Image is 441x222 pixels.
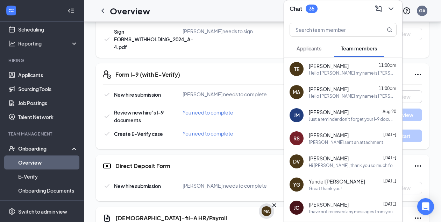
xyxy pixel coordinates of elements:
[183,28,289,35] div: [PERSON_NAME] needs to sign
[18,68,78,82] a: Applicants
[18,208,67,215] div: Switch to admin view
[115,71,180,78] h5: Form I-9 (with E-Verify)
[18,82,78,96] a: Sourcing Tools
[309,93,397,99] div: Hello [PERSON_NAME] my name is [PERSON_NAME] and I'm on the hiring team here at [DEMOGRAPHIC_DATA...
[290,23,373,36] input: Search team member
[103,35,111,43] svg: Checkmark
[183,130,233,137] span: You need to complete
[379,86,396,91] span: 11:00pm
[297,45,321,51] span: Applicants
[290,5,302,13] h3: Chat
[114,28,193,50] span: Sign FORMS_WITHHOLDING_2024_A-4.pdf
[293,135,300,142] div: RS
[309,201,349,208] span: [PERSON_NAME]
[383,201,396,207] span: [DATE]
[8,145,15,152] svg: UserCheck
[309,186,342,192] div: Great thank you!
[115,162,170,170] h5: Direct Deposit Form
[103,112,111,120] svg: Checkmark
[8,40,15,47] svg: Analysis
[183,109,233,116] span: You need to complete
[18,197,78,211] a: Activity log
[309,139,383,145] div: [PERSON_NAME] sent an attachment
[387,28,422,40] button: View
[294,112,300,119] div: JM
[114,183,161,189] span: New hire submission
[8,57,77,63] div: Hiring
[103,182,111,190] svg: Checkmark
[414,162,422,170] svg: Ellipses
[18,110,78,124] a: Talent Network
[8,208,15,215] svg: Settings
[18,22,78,36] a: Scheduling
[67,7,74,14] svg: Collapse
[309,155,349,162] span: [PERSON_NAME]
[8,131,77,137] div: Team Management
[341,45,377,51] span: Team members
[293,181,300,188] div: YG
[383,155,396,160] span: [DATE]
[293,89,300,96] div: MA
[309,109,349,116] span: [PERSON_NAME]
[309,116,397,122] div: Just a reminder don't forget your I-9 documents.
[114,109,164,123] span: Review new hire’s I-9 documents
[387,5,395,13] svg: ChevronDown
[309,85,349,92] span: [PERSON_NAME]
[99,7,107,15] svg: ChevronLeft
[387,109,422,121] button: Review
[271,202,278,209] svg: Cross
[417,198,434,215] div: Open Intercom Messenger
[387,90,422,103] button: View
[103,90,111,99] svg: Checkmark
[309,162,397,168] div: Hi [PERSON_NAME], thank you so much for the interest that you showed in this position, however du...
[379,63,396,68] span: 11:00pm
[183,91,267,97] span: [PERSON_NAME] needs to complete
[8,7,15,14] svg: WorkstreamLogo
[103,70,111,79] svg: FormI9EVerifyIcon
[374,5,383,13] svg: ComposeMessage
[387,27,392,33] svg: MagnifyingGlass
[103,130,111,138] svg: Checkmark
[309,209,397,215] div: I have not received any messages from you aside from the emailed food handlers card. Are you able...
[294,204,299,211] div: JC
[385,3,397,14] button: ChevronDown
[18,183,78,197] a: Onboarding Documents
[114,131,163,137] span: Create E-Verify case
[294,65,299,72] div: TE
[18,96,78,110] a: Job Postings
[263,208,270,214] div: MA
[18,40,78,47] div: Reporting
[18,169,78,183] a: E-Verify
[309,132,349,139] span: [PERSON_NAME]
[373,3,384,14] button: ComposeMessage
[309,70,397,76] div: Hello [PERSON_NAME] my name is [PERSON_NAME] and I'm on the hiring team here at [DEMOGRAPHIC_DATA...
[414,70,422,79] svg: Ellipses
[387,130,422,142] button: Start
[293,158,300,165] div: DV
[183,182,267,189] span: [PERSON_NAME] needs to complete
[383,178,396,183] span: [DATE]
[419,8,425,14] div: GA
[110,5,150,17] h1: Overview
[383,132,396,137] span: [DATE]
[18,145,72,152] div: Onboarding
[115,214,227,222] h5: [DEMOGRAPHIC_DATA]-fil-A HR/Payroll
[383,109,396,114] span: Aug 20
[387,182,422,194] button: View
[103,162,111,170] svg: DirectDepositIcon
[309,6,314,12] div: 35
[309,62,349,69] span: [PERSON_NAME]
[403,7,411,15] svg: QuestionInfo
[309,178,365,185] span: Yandel [PERSON_NAME]
[114,91,161,98] span: New hire submission
[18,155,78,169] a: Overview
